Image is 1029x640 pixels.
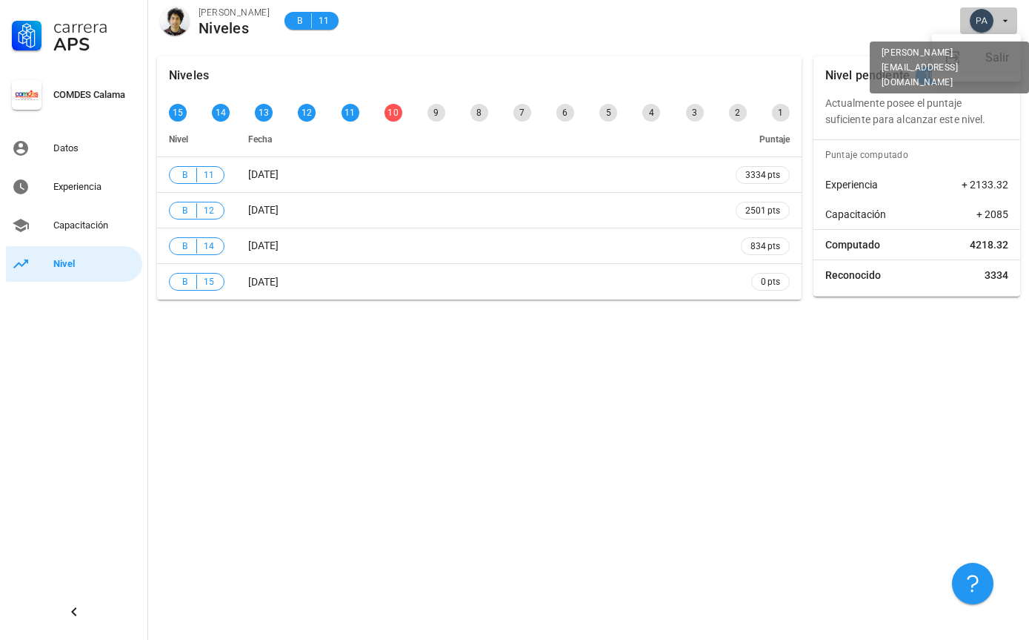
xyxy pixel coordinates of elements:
span: Fecha [248,134,272,145]
span: [DATE] [248,240,279,251]
span: 3334 [985,268,1008,283]
th: Puntaje [724,122,802,157]
div: 12 [298,104,316,122]
span: Puntaje [759,134,790,145]
span: Nivel [169,134,188,145]
div: 15 [169,104,187,122]
div: 7 [513,104,531,122]
div: 14 [212,104,230,122]
div: 13 [255,104,273,122]
span: B [179,274,190,289]
div: 5 [599,104,617,122]
span: B [179,239,190,254]
th: Fecha [236,122,724,157]
div: Datos [53,142,136,154]
span: 834 pts [750,239,780,254]
div: avatar [160,6,190,36]
span: 11 [203,168,215,182]
div: Niveles [199,20,270,36]
span: [DATE] [248,204,279,216]
span: 4218.32 [970,237,1008,252]
p: Actualmente posee el puntaje suficiente para alcanzar este nivel. [825,95,1008,128]
div: 8 [470,104,488,122]
div: Salir [985,43,1009,73]
div: 9 [427,104,445,122]
span: 12 [203,203,215,218]
span: B [179,203,190,218]
div: Experiencia [53,181,136,193]
span: Computado [825,237,880,252]
th: Nivel [157,122,236,157]
div: 1 [772,104,790,122]
div: 3 [686,104,704,122]
div: 2 [729,104,747,122]
span: 10 [925,67,936,85]
div: 4 [642,104,660,122]
span: 2501 pts [745,203,780,218]
span: [DATE] [248,168,279,180]
span: [DATE] [248,276,279,288]
div: COMDES Calama [53,89,136,101]
div: Carrera [53,18,136,36]
span: B [179,168,190,182]
div: Nivel [53,258,136,270]
span: Reconocido [825,268,881,283]
span: 14 [203,239,215,254]
a: Datos [6,131,142,166]
div: 10 [384,104,402,122]
span: 15 [203,274,215,289]
span: 0 pts [761,274,780,289]
div: avatar [970,9,993,33]
div: Niveles [169,56,209,95]
div: Capacitación [53,220,136,231]
span: + 2133.32 [962,177,1008,192]
div: Puntaje computado [819,140,1020,170]
div: Nivel pendiente [825,56,910,95]
span: 11 [318,13,330,28]
div: [PERSON_NAME] [199,5,270,20]
div: 11 [342,104,359,122]
span: B [293,13,305,28]
span: Experiencia [825,177,878,192]
a: Nivel [6,246,142,282]
span: + 2085 [976,207,1008,222]
a: Experiencia [6,169,142,205]
div: APS [53,36,136,53]
div: 6 [556,104,574,122]
span: 3334 pts [745,168,780,182]
span: Capacitación [825,207,886,222]
a: Capacitación [6,208,142,243]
